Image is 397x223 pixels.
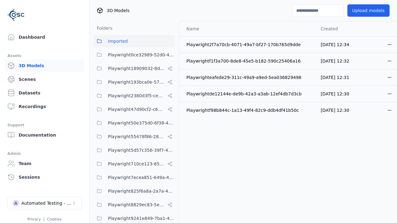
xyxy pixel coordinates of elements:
a: Sessions [5,171,84,183]
span: | [43,217,45,221]
span: Playwright710ce123-85fd-4f8c-9759-23c3308d8830 [108,160,165,168]
a: Documentation [5,129,84,141]
div: Playwright2f7a70cb-4071-49a7-bf27-170b765d9dde [186,42,311,48]
span: Imported [108,37,128,45]
button: Playwright193bca0e-57fa-418d-8ea9-45122e711dc7 [93,76,175,88]
button: Playwright710ce123-85fd-4f8c-9759-23c3308d8830 [93,158,175,170]
span: Playwright7ecea851-649a-419a-985e-fcff41a98b20 [108,174,175,181]
img: Logo [7,6,25,24]
span: [DATE] 12:30 [321,91,349,96]
button: Upload models [347,4,390,17]
span: Playwright55478f86-28dc-49b8-8d1f-c7b13b14578c [108,133,165,140]
div: Automated Testing - Playwright [21,200,72,206]
div: Playwrightf98b844c-1a13-49f4-82c9-ddb4df41b50c [186,107,311,113]
button: Playwright18909032-8d07-45c5-9c81-9eec75d0b16b [93,62,175,75]
span: [DATE] 12:30 [321,108,349,113]
div: Playwrightf1f3a700-8de8-45e5-b182-590c25406a16 [186,58,311,64]
span: Playwright50e375d0-6f38-48a7-96e0-b0dcfa24b72f [108,119,175,127]
span: [DATE] 12:31 [321,75,349,80]
span: Playwright9241e849-7ba1-474f-9275-02cfa81d37fc [108,215,175,222]
button: Playwright7ecea851-649a-419a-985e-fcff41a98b20 [93,171,175,184]
span: [DATE] 12:34 [321,42,349,47]
span: Playwright0ce32989-52d0-45cf-b5b9-59d5033d313a [108,51,175,59]
span: Playwright825f6a8a-2a7a-425c-94f7-650318982f69 [108,187,175,195]
button: Select a workspace [7,197,82,209]
div: Playwrightde12144e-de9b-42a3-a3ab-12ef4db7d3cb [186,91,311,97]
button: Playwright5d57c356-39f7-47ed-9ab9-d0409ac6cddc [93,144,175,156]
div: Playwrighteafede29-311c-49a9-a9ed-5ea036829498 [186,74,311,81]
span: Playwright18909032-8d07-45c5-9c81-9eec75d0b16b [108,65,165,72]
div: Assets [7,52,82,59]
button: Imported [93,35,175,47]
a: Privacy [27,217,41,221]
a: Cookies [47,217,62,221]
th: Name [179,21,316,36]
div: Support [7,121,82,129]
th: Created [316,21,357,36]
h3: Folders [93,25,113,31]
a: Dashboard [5,31,84,43]
div: A [13,200,19,206]
span: Playwright5d57c356-39f7-47ed-9ab9-d0409ac6cddc [108,146,175,154]
button: Playwright8829ec83-5e68-4376-b984-049061a310ed [93,199,175,211]
button: Playwright825f6a8a-2a7a-425c-94f7-650318982f69 [93,185,175,197]
span: Playwright47d90cf2-c635-4353-ba3b-5d4538945666 [108,106,165,113]
button: Playwright0ce32989-52d0-45cf-b5b9-59d5033d313a [93,49,175,61]
button: Playwright2380d3f5-cebf-494e-b965-66be4d67505e [93,90,175,102]
a: Recordings [5,100,84,113]
div: Admin [7,150,82,157]
span: [DATE] 12:32 [321,59,349,63]
a: Team [5,157,84,170]
button: Playwright50e375d0-6f38-48a7-96e0-b0dcfa24b72f [93,117,175,129]
button: Playwright47d90cf2-c635-4353-ba3b-5d4538945666 [93,103,175,116]
a: Scenes [5,73,84,85]
span: 3D Models [107,7,129,14]
span: Playwright8829ec83-5e68-4376-b984-049061a310ed [108,201,165,208]
span: Playwright193bca0e-57fa-418d-8ea9-45122e711dc7 [108,78,165,86]
a: Datasets [5,87,84,99]
button: Playwright55478f86-28dc-49b8-8d1f-c7b13b14578c [93,130,175,143]
a: 3D Models [5,59,84,72]
span: Playwright2380d3f5-cebf-494e-b965-66be4d67505e [108,92,165,99]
